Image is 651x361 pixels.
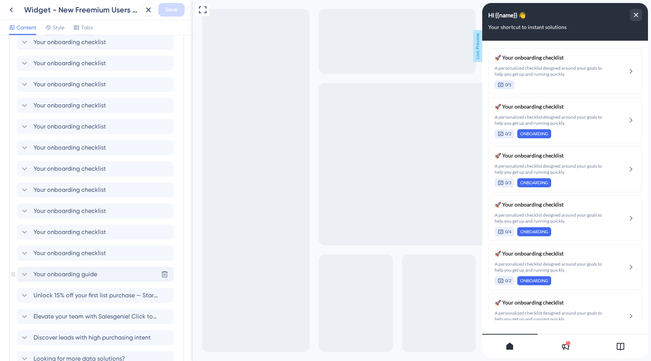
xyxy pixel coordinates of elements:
div: Your onboarding guide [17,267,176,282]
span: 0/3 [23,177,29,183]
span: A personalized checklist designed around your goals to help you get up and running quickly. [12,307,125,319]
div: Discover leads with high purchasing intent [17,330,176,345]
span: Hi {{name}} 👋 [6,6,44,18]
span: Your onboarding checklist [34,101,106,110]
div: Your onboarding checklist [17,56,176,71]
span: Your onboarding checklist [34,164,106,173]
span: Elevate your team with Salesgenie! Click to know how [34,312,158,321]
span: Your onboarding checklist [34,38,106,47]
div: Your onboarding checklist [12,246,125,282]
div: Elevate your team with Salesgenie! Click to know how [17,309,176,324]
span: A personalized checklist designed around your goals to help you get up and running quickly. [12,62,125,74]
div: Your onboarding checklist [17,161,176,176]
span: Live Preview [280,30,290,62]
span: ONBOARDING [38,275,66,281]
span: Your onboarding guide [34,270,97,279]
span: 0/5 [23,79,29,85]
div: Your onboarding checklist [12,50,125,86]
span: 🚀 Your onboarding checklist [12,148,125,157]
span: 🚀 Your onboarding checklist [12,295,125,304]
div: Your onboarding checklist [12,197,125,233]
span: Your onboarding checklist [34,143,106,152]
div: Your onboarding checklist [12,148,125,184]
div: Your onboarding checklist [17,119,176,134]
div: Your onboarding checklist [17,203,176,219]
div: Your onboarding checklist [17,225,176,240]
span: Your shortcut to instant solutions [6,21,84,27]
span: 0/2 [23,275,29,281]
span: Your onboarding checklist [34,185,106,194]
span: Save [165,5,177,14]
div: close resource center [148,6,160,18]
div: 3 [51,3,53,9]
div: Your onboarding checklist [12,99,125,135]
div: Your onboarding checklist [17,77,176,92]
span: A personalized checklist designed around your goals to help you get up and running quickly. [12,258,125,270]
div: Your onboarding checklist [17,98,176,113]
div: Your onboarding checklist [17,182,176,197]
div: Your onboarding checklist [17,35,176,50]
span: 0/4 [23,226,29,232]
span: 🚀 Your onboarding checklist [12,50,125,59]
span: Your onboarding checklist [34,80,106,89]
button: Save [158,3,185,17]
div: Your onboarding checklist [12,295,125,331]
span: A personalized checklist designed around your goals to help you get up and running quickly. [12,209,125,221]
span: Your onboarding checklist [34,59,106,68]
span: 🚀 Your onboarding checklist [12,99,125,108]
div: Widget - New Freemium Users (Post internal Feedback) [24,5,139,15]
span: 0/2 [23,128,29,134]
span: A personalized checklist designed around your goals to help you get up and running quickly. [12,160,125,172]
span: ONBOARDING [38,177,66,183]
span: Unlock 15% off your first list purchase — Start growing smarter [DATE]! [34,291,158,300]
div: Unlock 15% off your first list purchase — Start growing smarter [DATE]! [17,288,176,303]
span: Content [17,23,36,32]
span: Your onboarding checklist [34,249,106,258]
span: Tabs [81,23,93,32]
span: Your onboarding checklist [34,228,106,237]
span: 🚀 Your onboarding checklist [12,246,125,255]
div: Your onboarding checklist [17,140,176,155]
span: Your onboarding checklist [34,122,106,131]
span: ONBOARDING [38,128,66,134]
span: Your onboarding checklist [34,207,106,216]
span: ONBOARDING [38,226,66,232]
span: Style [53,23,64,32]
span: Growth Hub [17,2,46,11]
span: Discover leads with high purchasing intent [34,333,151,342]
span: A personalized checklist designed around your goals to help you get up and running quickly. [12,111,125,123]
span: 🚀 Your onboarding checklist [12,197,125,206]
div: Your onboarding checklist [17,246,176,261]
